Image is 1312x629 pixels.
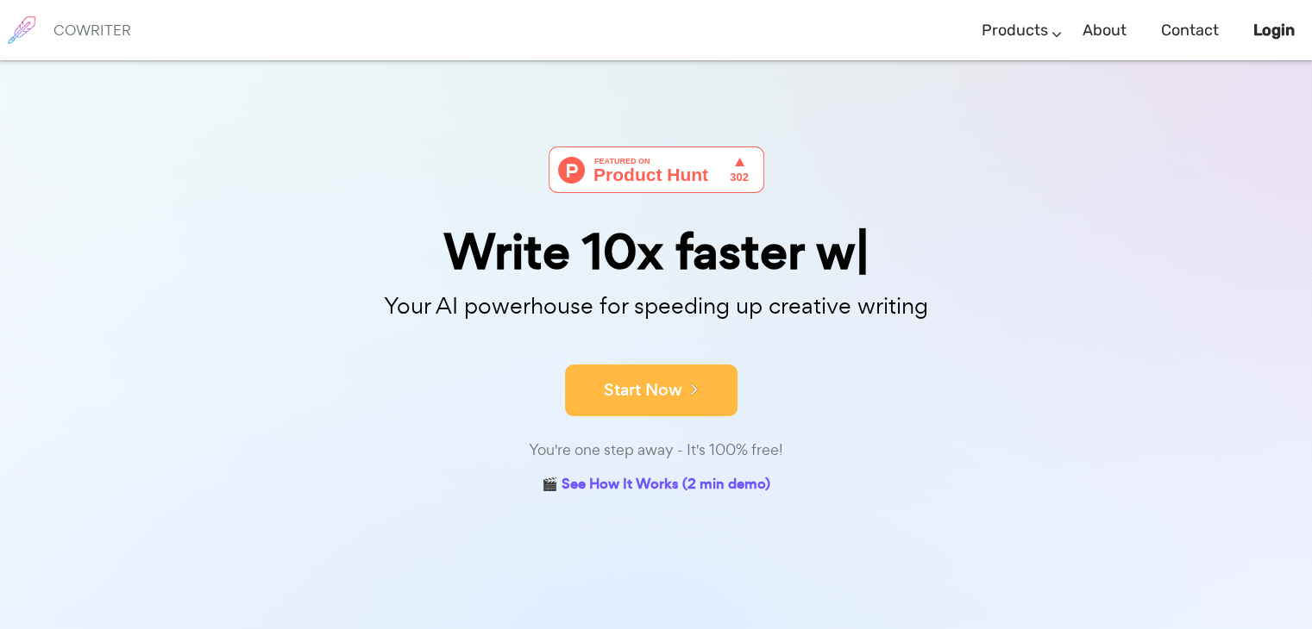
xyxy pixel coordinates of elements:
[1253,5,1295,56] a: Login
[225,227,1088,277] div: Write 10x faster w
[542,472,770,499] a: 🎬 See How It Works (2 min demo)
[53,22,131,38] h6: COWRITER
[982,5,1048,56] a: Products
[565,364,738,416] button: Start Now
[225,438,1088,463] div: You're one step away - It's 100% free!
[549,146,764,193] img: Cowriter - Your AI buddy for speeding up creative writing | Product Hunt
[1083,5,1127,56] a: About
[225,288,1088,325] p: Your AI powerhouse for speeding up creative writing
[1161,5,1219,56] a: Contact
[1253,21,1295,40] b: Login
